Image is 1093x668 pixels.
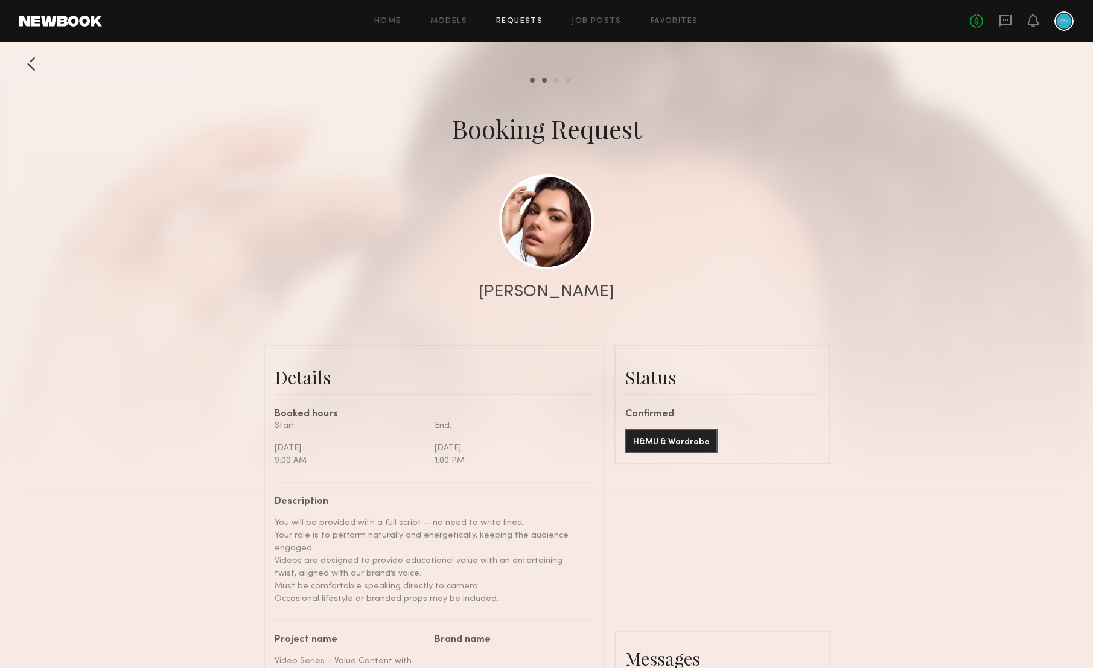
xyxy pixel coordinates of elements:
div: You will be provided with a full script — no need to write lines. Your role is to perform natural... [275,517,585,605]
div: [DATE] [275,442,425,454]
div: Status [625,365,819,389]
a: Models [430,17,467,25]
a: Job Posts [572,17,622,25]
div: Description [275,497,585,507]
div: Booked hours [275,410,594,419]
a: Requests [496,17,543,25]
div: 1:00 PM [435,454,585,467]
div: [PERSON_NAME] [479,284,614,301]
a: Home [374,17,401,25]
a: Favorites [651,17,698,25]
div: End: [435,419,585,432]
div: Details [275,365,594,389]
div: Brand name [435,635,585,645]
div: Booking Request [452,112,642,145]
div: Project name [275,635,425,645]
button: H&MU & Wardrobe [625,429,718,453]
div: Confirmed [625,410,819,419]
div: Start: [275,419,425,432]
div: 9:00 AM [275,454,425,467]
div: [DATE] [435,442,585,454]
